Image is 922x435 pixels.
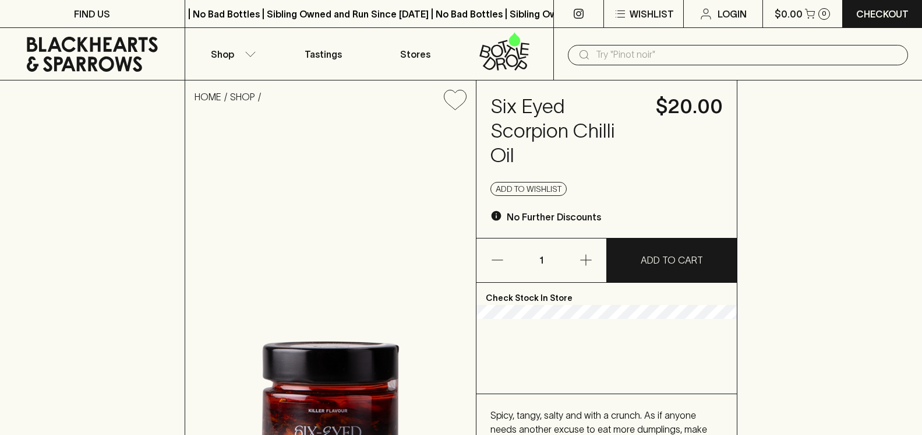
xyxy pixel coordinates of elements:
[305,47,342,61] p: Tastings
[641,253,703,267] p: ADD TO CART
[185,28,277,80] button: Shop
[607,238,737,282] button: ADD TO CART
[195,92,221,102] a: HOME
[718,7,747,21] p: Login
[856,7,909,21] p: Checkout
[230,92,255,102] a: SHOP
[630,7,674,21] p: Wishlist
[507,210,601,224] p: No Further Discounts
[74,7,110,21] p: FIND US
[822,10,826,17] p: 0
[596,45,899,64] input: Try "Pinot noir"
[277,28,369,80] a: Tastings
[490,182,567,196] button: Add to wishlist
[656,94,723,119] h4: $20.00
[528,238,556,282] p: 1
[490,94,642,168] h4: Six Eyed Scorpion Chilli Oil
[775,7,803,21] p: $0.00
[211,47,234,61] p: Shop
[369,28,461,80] a: Stores
[476,283,737,305] p: Check Stock In Store
[400,47,430,61] p: Stores
[439,85,471,115] button: Add to wishlist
